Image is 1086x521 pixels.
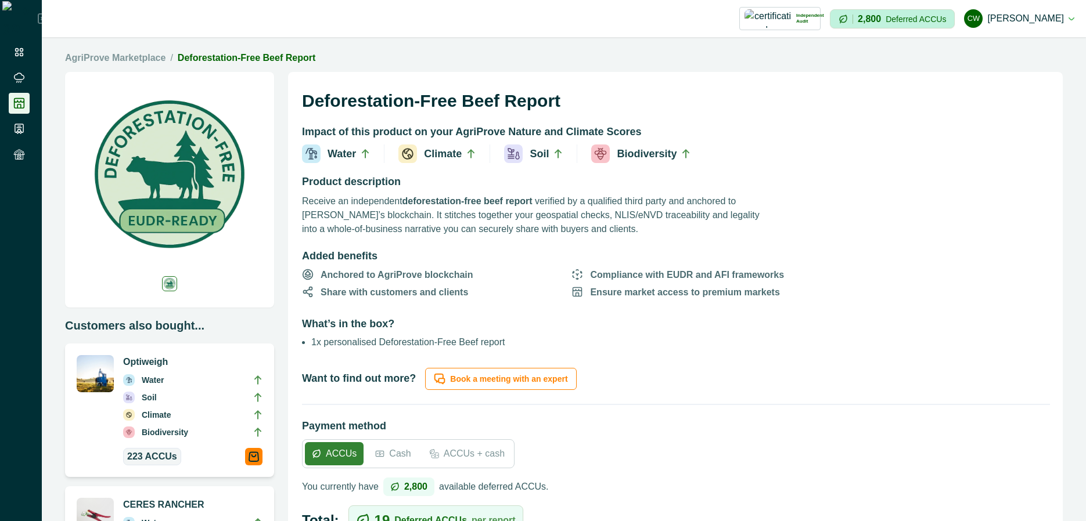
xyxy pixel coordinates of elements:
[326,447,357,461] p: ACCUs
[389,447,411,461] p: Cash
[425,368,576,390] button: Book a meeting with an expert
[302,123,1049,144] h2: Impact of this product on your AgriProve Nature and Climate Scores
[439,480,549,494] p: available deferred ACCUs.
[858,15,881,24] p: 2,800
[2,1,38,36] img: Logo
[142,408,171,421] p: Climate
[530,146,549,162] p: Soil
[302,311,1049,335] h2: What’s in the box?
[65,317,274,334] p: Customers also bought...
[424,146,462,162] p: Climate
[964,5,1074,32] button: cadel watson[PERSON_NAME]
[590,268,784,282] p: Compliance with EUDR and AFI frameworks
[886,15,946,23] p: Deferred ACCUs
[127,450,177,464] span: 223 ACCUs
[170,51,172,65] span: /
[444,447,505,461] p: ACCUs + cash
[302,371,416,386] p: Want to find out more?
[142,374,164,386] p: Water
[796,13,824,24] p: Independent Audit
[745,9,792,28] img: certification logo
[321,285,468,299] p: Share with customers and clients
[321,268,473,282] p: Anchored to AgriProve blockchain
[77,355,114,392] img: A single CERES RANCH device
[617,146,677,162] p: Biodiversity
[65,51,166,65] a: AgriProve Marketplace
[328,146,356,162] p: Water
[123,355,262,369] p: Optiweigh
[311,335,660,349] li: 1x personalised Deforestation-Free Beef report
[142,426,188,439] p: Biodiversity
[302,86,1049,123] h1: Deforestation-Free Beef Report
[302,480,379,494] p: You currently have
[590,285,779,299] p: Ensure market access to premium markets
[402,196,533,206] strong: deforestation-free beef report
[302,236,1049,267] h2: Added benefits
[404,480,427,494] p: 2,800
[178,53,315,63] a: Deforestation-Free Beef Report
[302,194,767,236] p: Receive an independent verified by a qualified third party and anchored to [PERSON_NAME]’s blockc...
[123,498,262,512] p: CERES RANCHER
[302,175,1049,194] h2: Product description
[142,391,157,404] p: Soil
[302,419,1049,440] h2: Payment method
[739,7,821,30] button: certification logoIndependent Audit
[450,374,567,384] p: Book a meeting with an expert
[65,51,1063,65] nav: breadcrumb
